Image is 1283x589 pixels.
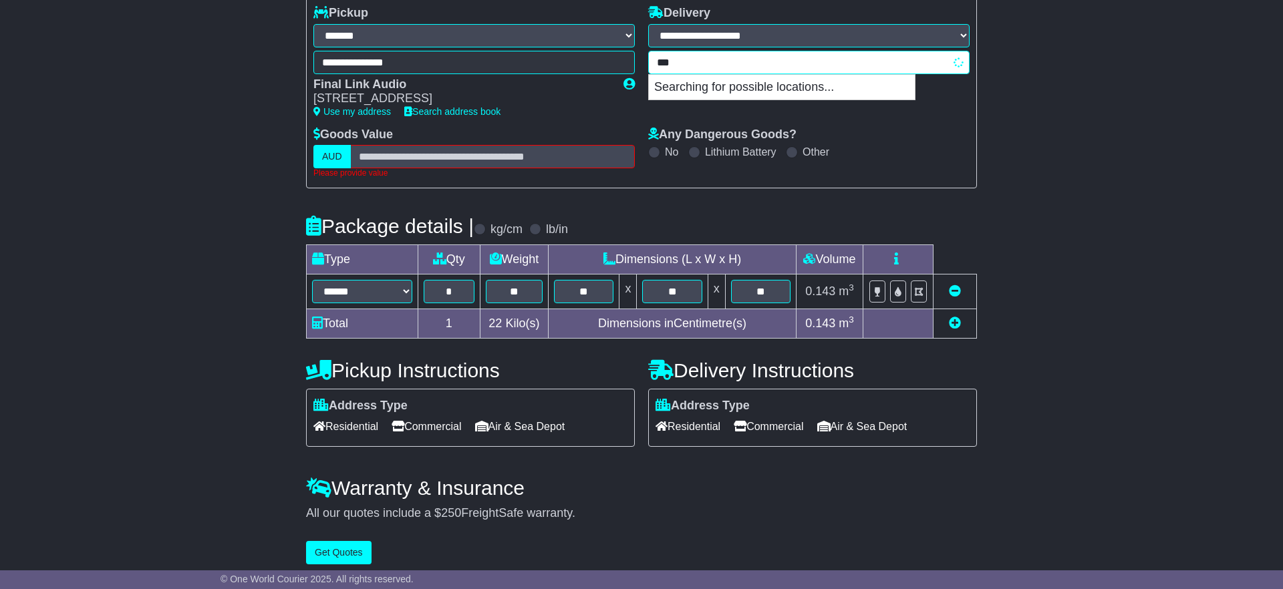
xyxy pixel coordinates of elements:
[441,506,461,520] span: 250
[665,146,678,158] label: No
[313,128,393,142] label: Goods Value
[803,146,829,158] label: Other
[306,359,635,381] h4: Pickup Instructions
[648,128,797,142] label: Any Dangerous Goods?
[313,91,610,106] div: [STREET_ADDRESS]
[306,215,474,237] h4: Package details |
[648,6,710,21] label: Delivery
[849,315,854,325] sup: 3
[475,416,565,437] span: Air & Sea Depot
[796,244,863,274] td: Volume
[418,309,480,338] td: 1
[817,416,907,437] span: Air & Sea Depot
[313,145,351,168] label: AUD
[313,168,635,178] div: Please provide value
[480,309,549,338] td: Kilo(s)
[949,317,961,330] a: Add new item
[656,399,750,413] label: Address Type
[480,244,549,274] td: Weight
[648,359,977,381] h4: Delivery Instructions
[307,309,418,338] td: Total
[490,222,523,237] label: kg/cm
[656,416,720,437] span: Residential
[805,317,835,330] span: 0.143
[307,244,418,274] td: Type
[488,317,502,330] span: 22
[313,106,391,117] a: Use my address
[306,477,977,499] h4: Warranty & Insurance
[404,106,501,117] a: Search address book
[306,506,977,521] div: All our quotes include a $ FreightSafe warranty.
[708,274,725,309] td: x
[549,309,797,338] td: Dimensions in Centimetre(s)
[705,146,776,158] label: Lithium Battery
[549,244,797,274] td: Dimensions (L x W x H)
[546,222,568,237] label: lb/in
[839,317,854,330] span: m
[619,274,637,309] td: x
[849,282,854,292] sup: 3
[392,416,461,437] span: Commercial
[313,416,378,437] span: Residential
[313,77,610,92] div: Final Link Audio
[949,284,961,298] a: Remove this item
[221,574,414,584] span: © One World Courier 2025. All rights reserved.
[648,51,970,74] typeahead: Please provide city
[313,6,368,21] label: Pickup
[839,284,854,298] span: m
[418,244,480,274] td: Qty
[734,416,803,437] span: Commercial
[649,75,915,100] p: Searching for possible locations...
[313,399,408,413] label: Address Type
[306,541,372,564] button: Get Quotes
[805,284,835,298] span: 0.143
